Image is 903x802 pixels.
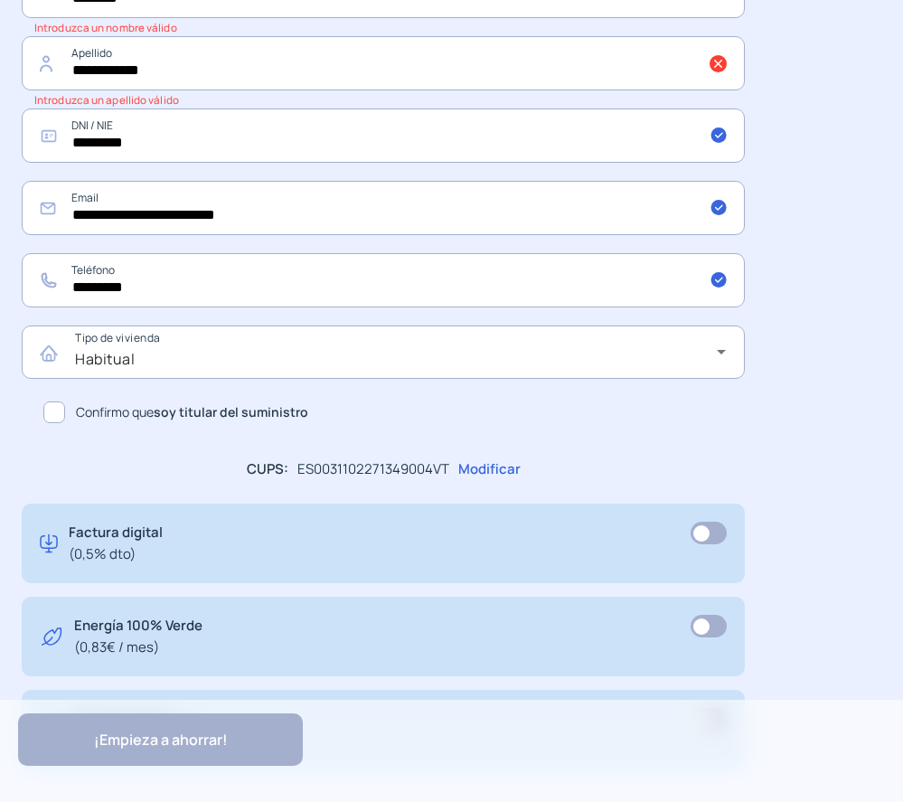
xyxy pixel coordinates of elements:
[458,458,521,480] p: Modificar
[34,21,177,34] small: Introduzca un nombre válido
[74,637,202,658] span: (0,83€ / mes)
[69,543,163,565] span: (0,5% dto)
[40,615,63,658] img: energy-green.svg
[34,93,179,107] small: Introduzca un apellido válido
[76,402,308,422] span: Confirmo que
[247,458,288,480] p: CUPS:
[75,349,135,369] span: Habitual
[297,458,449,480] p: ES0031102271349004VT
[74,615,202,658] p: Energía 100% Verde
[40,522,58,565] img: digital-invoice.svg
[75,331,160,346] mat-label: Tipo de vivienda
[154,403,308,420] b: soy titular del suministro
[69,522,163,565] p: Factura digital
